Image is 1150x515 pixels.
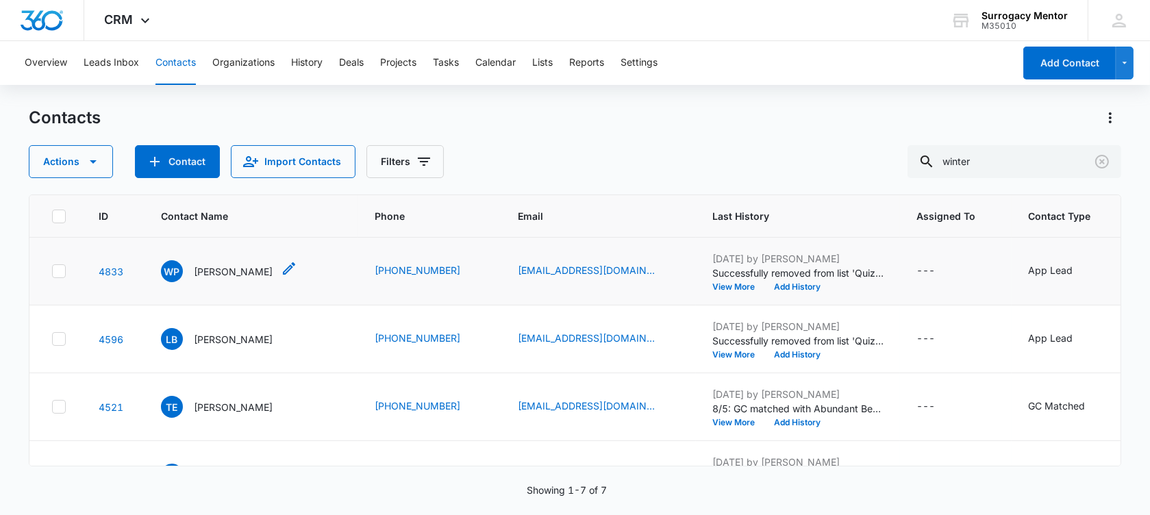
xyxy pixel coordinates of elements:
[194,332,273,347] p: [PERSON_NAME]
[916,263,935,279] div: ---
[916,209,975,223] span: Assigned To
[712,401,884,416] p: 8/5: GC matched with Abundant Beginnings
[916,399,960,415] div: Assigned To - - Select to Edit Field
[212,41,275,85] button: Organizations
[161,464,268,486] div: Contact Name - Winter Belt - Select to Edit Field
[375,399,460,413] a: [PHONE_NUMBER]
[518,331,679,347] div: Email - Leavesbrearley@gmail.com - Select to Edit Field
[764,283,830,291] button: Add History
[532,41,553,85] button: Lists
[764,418,830,427] button: Add History
[764,351,830,359] button: Add History
[99,401,123,413] a: Navigate to contact details page for Tasha Ehret
[29,108,101,128] h1: Contacts
[375,331,485,347] div: Phone - +14133351411 - Select to Edit Field
[105,12,134,27] span: CRM
[518,209,660,223] span: Email
[1091,151,1113,173] button: Clear
[712,351,764,359] button: View More
[916,263,960,279] div: Assigned To - - Select to Edit Field
[366,145,444,178] button: Filters
[916,399,935,415] div: ---
[135,145,220,178] button: Add Contact
[712,209,864,223] span: Last History
[99,266,123,277] a: Navigate to contact details page for Winter Palmer
[84,41,139,85] button: Leads Inbox
[161,328,183,350] span: LB
[161,464,183,486] span: WB
[1099,107,1121,129] button: Actions
[25,41,67,85] button: Overview
[518,263,655,277] a: [EMAIL_ADDRESS][DOMAIN_NAME]
[375,399,485,415] div: Phone - +17149069100 - Select to Edit Field
[518,399,655,413] a: [EMAIL_ADDRESS][DOMAIN_NAME]
[339,41,364,85] button: Deals
[916,331,935,347] div: ---
[433,41,459,85] button: Tasks
[712,334,884,348] p: Successfully removed from list 'Quiz: Yes (Ongoing) (recreated 7/15)'.
[1028,263,1073,277] div: App Lead
[194,400,273,414] p: [PERSON_NAME]
[375,209,465,223] span: Phone
[161,328,297,350] div: Contact Name - Laura Black - Select to Edit Field
[194,264,273,279] p: [PERSON_NAME]
[621,41,658,85] button: Settings
[375,263,485,279] div: Phone - +15203122654 - Select to Edit Field
[161,396,183,418] span: TE
[161,209,322,223] span: Contact Name
[99,209,108,223] span: ID
[1028,263,1097,279] div: Contact Type - App Lead - Select to Edit Field
[908,145,1121,178] input: Search Contacts
[1028,331,1073,345] div: App Lead
[99,334,123,345] a: Navigate to contact details page for Laura Black
[712,418,764,427] button: View More
[475,41,516,85] button: Calendar
[527,483,607,497] p: Showing 1-7 of 7
[380,41,416,85] button: Projects
[375,263,460,277] a: [PHONE_NUMBER]
[1028,331,1097,347] div: Contact Type - App Lead - Select to Edit Field
[712,455,884,469] p: [DATE] by [PERSON_NAME]
[518,399,679,415] div: Email - tashaehret@gmail.com - Select to Edit Field
[155,41,196,85] button: Contacts
[29,145,113,178] button: Actions
[1028,399,1110,415] div: Contact Type - GC Matched - Select to Edit Field
[712,387,884,401] p: [DATE] by [PERSON_NAME]
[161,396,297,418] div: Contact Name - Tasha Ehret - Select to Edit Field
[569,41,604,85] button: Reports
[161,260,297,282] div: Contact Name - Winter Palmer - Select to Edit Field
[231,145,355,178] button: Import Contacts
[161,260,183,282] span: WP
[916,331,960,347] div: Assigned To - - Select to Edit Field
[518,331,655,345] a: [EMAIL_ADDRESS][DOMAIN_NAME]
[712,319,884,334] p: [DATE] by [PERSON_NAME]
[982,21,1068,31] div: account id
[712,283,764,291] button: View More
[712,251,884,266] p: [DATE] by [PERSON_NAME]
[291,41,323,85] button: History
[1023,47,1116,79] button: Add Contact
[712,266,884,280] p: Successfully removed from list 'Quiz: Yes (Ongoing) (recreated 7/15)'.
[1028,209,1090,223] span: Contact Type
[982,10,1068,21] div: account name
[1028,399,1085,413] div: GC Matched
[375,331,460,345] a: [PHONE_NUMBER]
[518,263,679,279] div: Email - winter22393@gmail.com - Select to Edit Field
